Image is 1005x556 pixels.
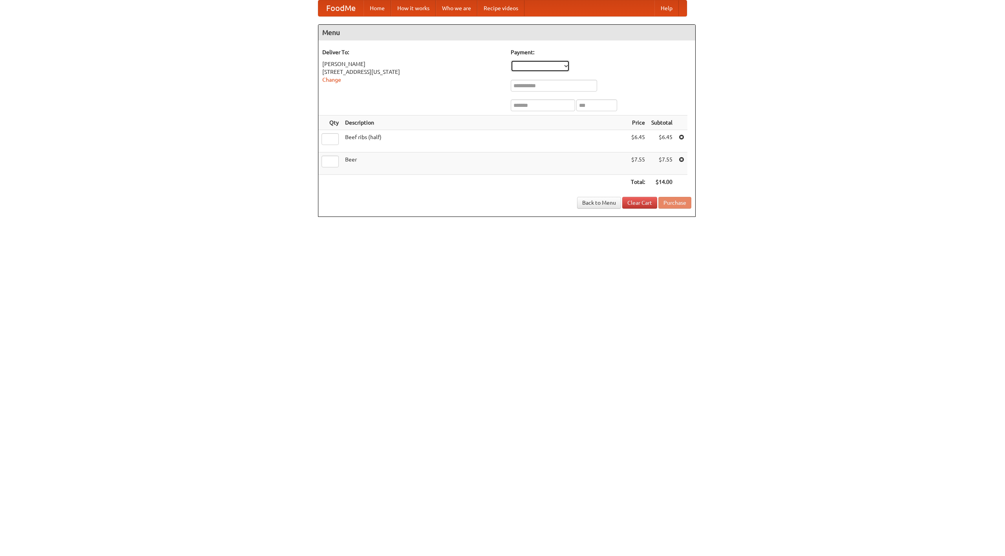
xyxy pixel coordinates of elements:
[628,116,648,130] th: Price
[318,25,695,40] h4: Menu
[648,130,676,152] td: $6.45
[628,130,648,152] td: $6.45
[658,197,691,209] button: Purchase
[342,116,628,130] th: Description
[622,197,657,209] a: Clear Cart
[654,0,679,16] a: Help
[318,0,364,16] a: FoodMe
[322,77,341,83] a: Change
[391,0,436,16] a: How it works
[577,197,621,209] a: Back to Menu
[364,0,391,16] a: Home
[628,152,648,175] td: $7.55
[342,130,628,152] td: Beef ribs (half)
[436,0,477,16] a: Who we are
[342,152,628,175] td: Beer
[648,116,676,130] th: Subtotal
[477,0,524,16] a: Recipe videos
[322,48,503,56] h5: Deliver To:
[628,175,648,189] th: Total:
[322,68,503,76] div: [STREET_ADDRESS][US_STATE]
[322,60,503,68] div: [PERSON_NAME]
[318,116,342,130] th: Qty
[648,152,676,175] td: $7.55
[648,175,676,189] th: $14.00
[511,48,691,56] h5: Payment:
